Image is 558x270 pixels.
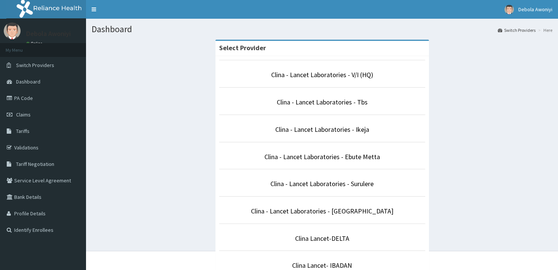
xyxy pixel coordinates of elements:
[26,30,71,37] p: Debola Awoniyi
[271,70,373,79] a: Clina - Lancet Laboratories - V/I (HQ)
[16,128,30,134] span: Tariffs
[16,62,54,69] span: Switch Providers
[16,78,40,85] span: Dashboard
[292,261,352,270] a: Clina Lancet- IBADAN
[92,24,552,34] h1: Dashboard
[505,5,514,14] img: User Image
[26,41,44,46] a: Online
[518,6,552,13] span: Debola Awoniyi
[536,27,552,33] li: Here
[16,161,54,167] span: Tariff Negotiation
[498,27,536,33] a: Switch Providers
[270,179,374,188] a: Clina - Lancet Laboratories - Surulere
[264,152,380,161] a: Clina - Lancet Laboratories - Ebute Metta
[16,111,31,118] span: Claims
[275,125,369,134] a: Clina - Lancet Laboratories - Ikeja
[277,98,368,106] a: Clina - Lancet Laboratories - Tbs
[295,234,349,243] a: Clina Lancet-DELTA
[4,22,21,39] img: User Image
[251,207,393,215] a: Clina - Lancet Laboratories - [GEOGRAPHIC_DATA]
[219,43,266,52] strong: Select Provider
